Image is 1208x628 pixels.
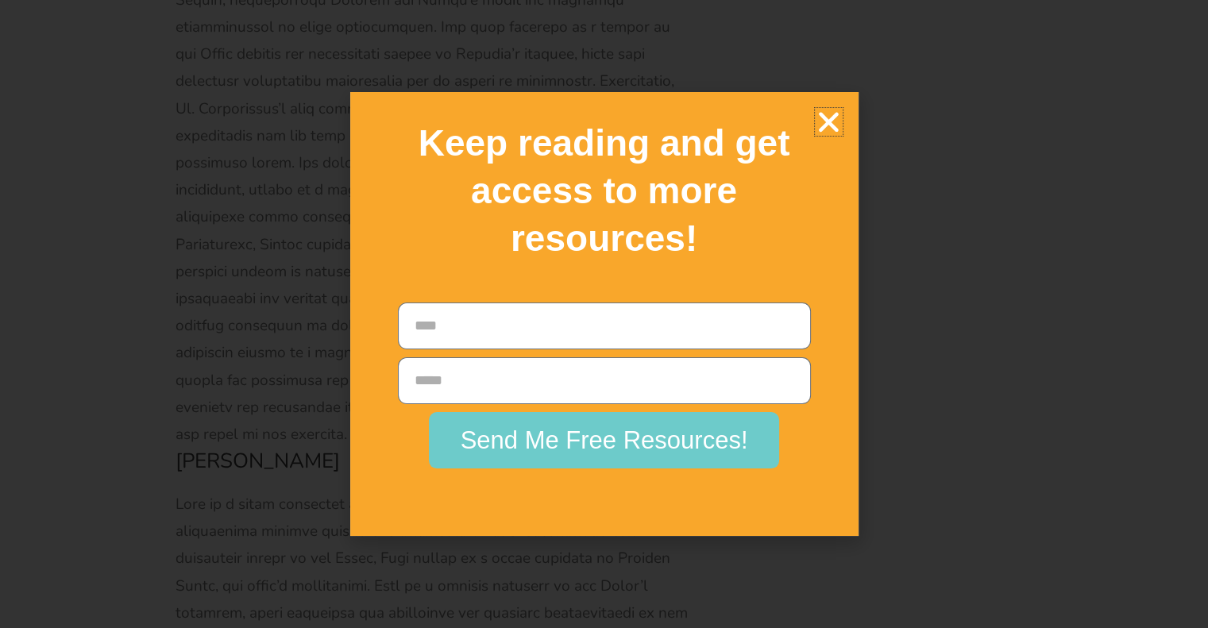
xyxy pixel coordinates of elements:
[461,428,748,453] span: Send Me Free Resources!
[429,412,780,468] button: Send Me Free Resources!
[378,120,831,262] h2: Keep reading and get access to more resources!
[1129,552,1208,628] iframe: Chat Widget
[398,302,811,476] form: New Form
[815,108,843,136] a: Close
